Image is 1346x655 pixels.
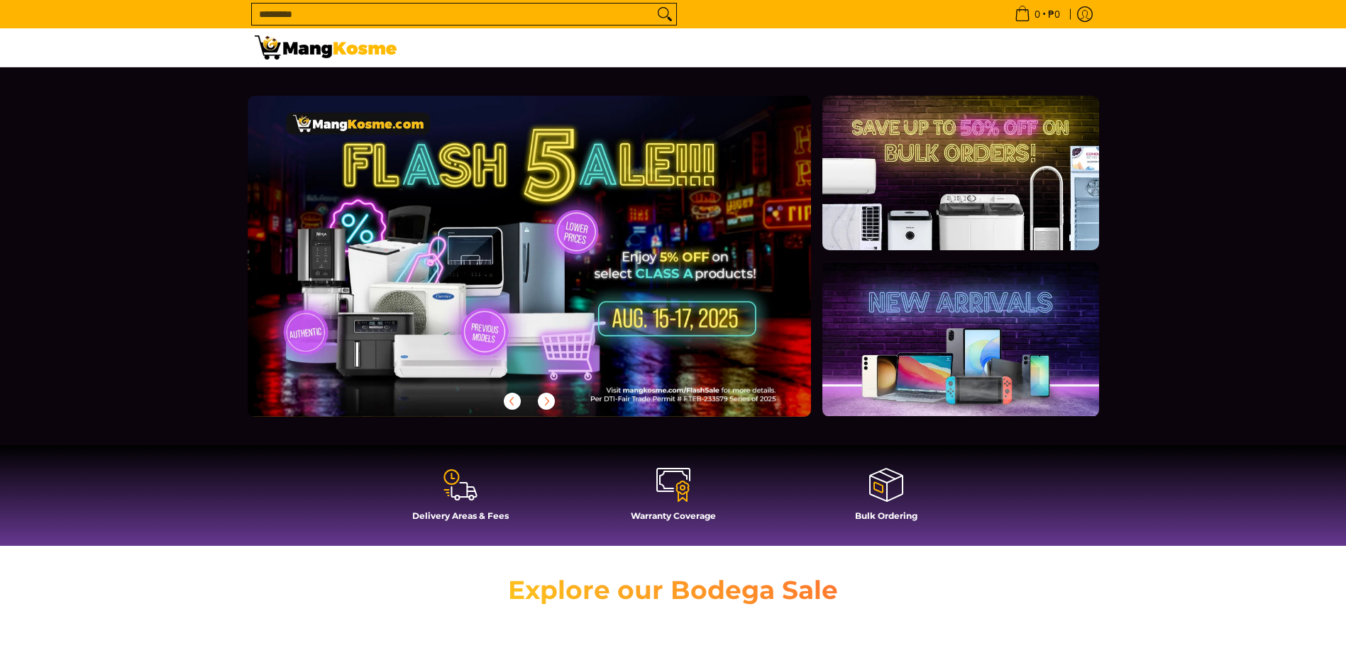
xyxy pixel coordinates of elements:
[531,386,562,417] button: Next
[361,466,560,532] a: Delivery Areas & Fees
[1032,9,1042,19] span: 0
[574,466,773,532] a: Warranty Coverage
[248,96,857,440] a: More
[1046,9,1062,19] span: ₱0
[497,386,528,417] button: Previous
[574,510,773,521] h4: Warranty Coverage
[361,510,560,521] h4: Delivery Areas & Fees
[653,4,676,25] button: Search
[1010,6,1064,22] span: •
[468,574,879,606] h2: Explore our Bodega Sale
[411,28,1092,67] nav: Main Menu
[787,510,986,521] h4: Bulk Ordering
[255,35,397,60] img: Mang Kosme: Your Home Appliances Warehouse Sale Partner!
[787,466,986,532] a: Bulk Ordering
